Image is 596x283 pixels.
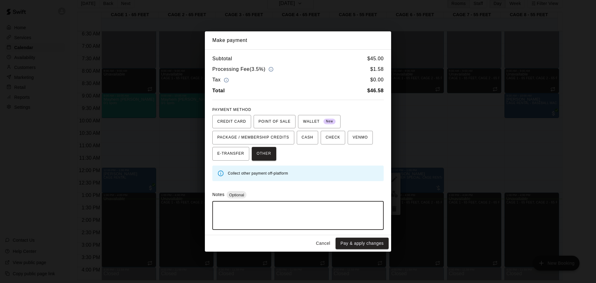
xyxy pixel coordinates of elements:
[323,117,336,126] span: New
[313,238,333,249] button: Cancel
[212,192,224,197] label: Notes
[353,133,368,143] span: VENMO
[297,131,318,144] button: CASH
[254,115,296,129] button: POINT OF SALE
[228,171,288,176] span: Collect other payment off-platform
[336,238,389,249] button: Pay & apply changes
[217,133,289,143] span: PACKAGE / MEMBERSHIP CREDITS
[348,131,373,144] button: VENMO
[227,193,246,197] span: Optional
[212,131,294,144] button: PACKAGE / MEMBERSHIP CREDITS
[212,147,249,161] button: E-TRANSFER
[212,76,230,84] h6: Tax
[217,117,246,127] span: CREDIT CARD
[367,55,384,63] h6: $ 45.00
[212,88,225,93] b: Total
[370,76,384,84] h6: $ 0.00
[205,31,391,49] h2: Make payment
[326,133,340,143] span: CHECK
[259,117,291,127] span: POINT OF SALE
[367,88,384,93] b: $ 46.58
[370,65,384,74] h6: $ 1.58
[302,133,313,143] span: CASH
[212,115,251,129] button: CREDIT CARD
[217,149,244,159] span: E-TRANSFER
[303,117,336,127] span: WALLET
[252,147,276,161] button: OTHER
[298,115,341,129] button: WALLET New
[212,107,251,112] span: PAYMENT METHOD
[321,131,345,144] button: CHECK
[257,149,271,159] span: OTHER
[212,55,232,63] h6: Subtotal
[212,65,275,74] h6: Processing Fee ( 3.5% )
